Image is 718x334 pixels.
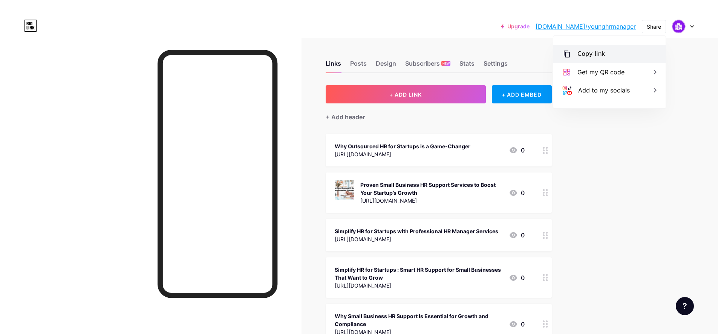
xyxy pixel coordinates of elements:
div: Design [376,59,396,72]
div: Links [326,59,341,72]
div: Proven Small Business HR Support Services to Boost Your Startup’s Growth [360,181,503,197]
div: [URL][DOMAIN_NAME] [335,282,503,289]
div: Subscribers [405,59,450,72]
div: Stats [459,59,475,72]
div: Why Outsourced HR for Startups is a Game-Changer [335,142,470,150]
div: 0 [509,273,525,282]
div: Posts [350,59,367,72]
div: 0 [509,231,525,240]
div: + Add header [326,112,365,122]
span: + ADD LINK [389,91,422,98]
div: [URL][DOMAIN_NAME] [335,150,470,158]
div: [URL][DOMAIN_NAME] [360,197,503,205]
div: Simplify HR for Startups : Smart HR Support for Small Businesses That Want to Grow [335,266,503,282]
span: NEW [442,61,450,66]
div: + ADD EMBED [492,85,552,103]
div: Get my QR code [577,68,625,77]
a: [DOMAIN_NAME]/younghrmanager [536,22,636,31]
div: Why Small Business HR Support Is Essential for Growth and Compliance [335,312,503,328]
div: 0 [509,188,525,197]
div: Simplify HR for Startups with Professional HR Manager Services [335,227,498,235]
div: 0 [509,320,525,329]
div: Share [647,23,661,31]
a: Upgrade [501,23,530,29]
div: 0 [509,146,525,155]
img: younghrmanager [672,19,686,34]
button: + ADD LINK [326,85,486,103]
img: Proven Small Business HR Support Services to Boost Your Startup’s Growth [335,180,354,200]
div: Copy link [577,49,605,58]
div: Settings [484,59,508,72]
div: [URL][DOMAIN_NAME] [335,235,498,243]
div: Add to my socials [578,86,630,95]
